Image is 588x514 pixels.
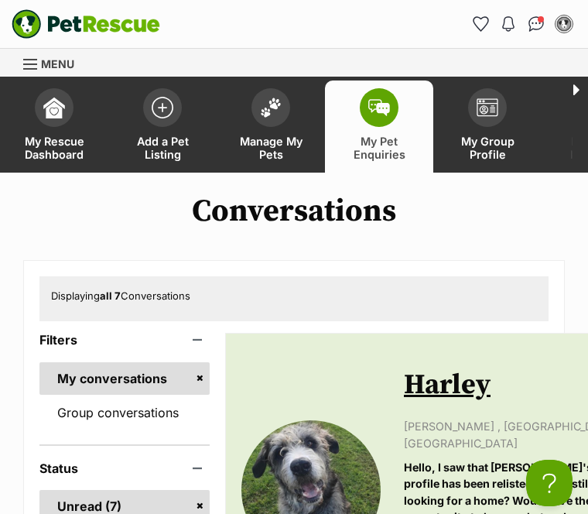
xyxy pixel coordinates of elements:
[236,135,306,161] span: Manage My Pets
[39,362,210,395] a: My conversations
[43,97,65,118] img: dashboard-icon-eb2f2d2d3e046f16d808141f083e7271f6b2e854fb5c12c21221c1fb7104beca.svg
[23,49,85,77] a: Menu
[39,333,210,347] header: Filters
[526,460,573,506] iframe: Help Scout Beacon - Open
[128,135,197,161] span: Add a Pet Listing
[260,98,282,118] img: manage-my-pets-icon-02211641906a0b7f246fdf0571729dbe1e7629f14944591b6c1af311fb30b64b.svg
[496,12,521,36] button: Notifications
[502,16,514,32] img: notifications-46538b983faf8c2785f20acdc204bb7945ddae34d4c08c2a6579f10ce5e182be.svg
[39,461,210,475] header: Status
[325,81,433,173] a: My Pet Enquiries
[41,57,74,70] span: Menu
[217,81,325,173] a: Manage My Pets
[552,12,576,36] button: My account
[100,290,121,302] strong: all 7
[528,16,545,32] img: chat-41dd97257d64d25036548639549fe6c8038ab92f7586957e7f3b1b290dea8141.svg
[453,135,522,161] span: My Group Profile
[108,81,217,173] a: Add a Pet Listing
[468,12,576,36] ul: Account quick links
[152,97,173,118] img: add-pet-listing-icon-0afa8454b4691262ce3f59096e99ab1cd57d4a30225e0717b998d2c9b9846f56.svg
[51,290,190,302] span: Displaying Conversations
[19,135,89,161] span: My Rescue Dashboard
[12,9,160,39] a: PetRescue
[344,135,414,161] span: My Pet Enquiries
[524,12,549,36] a: Conversations
[12,9,160,39] img: logo-e224e6f780fb5917bec1dbf3a21bbac754714ae5b6737aabdf751b685950b380.svg
[468,12,493,36] a: Favourites
[556,16,572,32] img: Emily Brisciani profile pic
[404,368,491,403] a: Harley
[477,98,498,117] img: group-profile-icon-3fa3cf56718a62981997c0bc7e787c4b2cf8bcc04b72c1350f741eb67cf2f40e.svg
[433,81,542,173] a: My Group Profile
[39,396,210,429] a: Group conversations
[368,99,390,116] img: pet-enquiries-icon-7e3ad2cf08bfb03b45e93fb7055b45f3efa6380592205ae92323e6603595dc1f.svg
